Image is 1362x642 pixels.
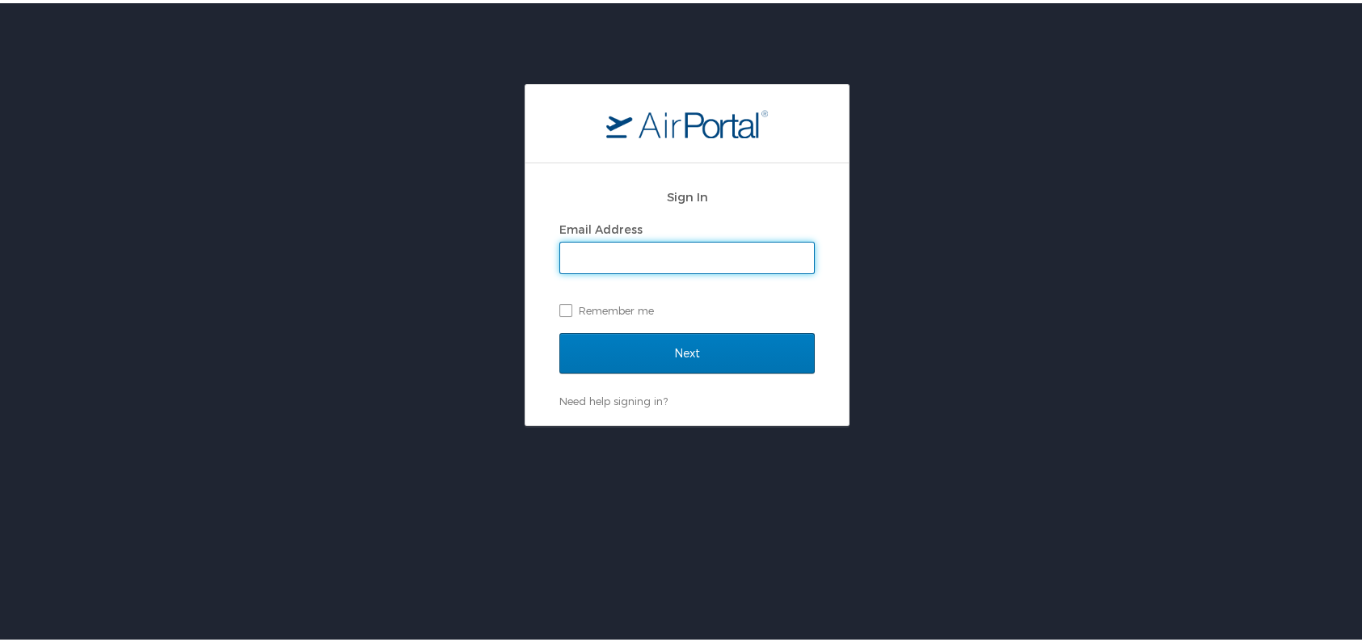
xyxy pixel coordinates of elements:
label: Remember me [559,295,815,319]
label: Email Address [559,219,643,233]
img: logo [606,106,768,135]
a: Need help signing in? [559,391,668,404]
h2: Sign In [559,184,815,203]
input: Next [559,330,815,370]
